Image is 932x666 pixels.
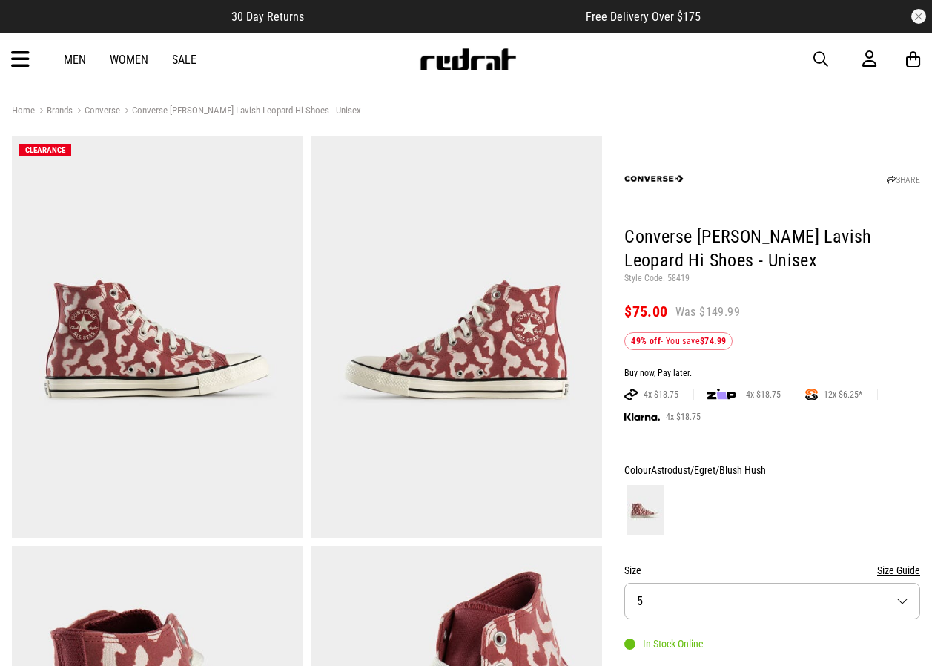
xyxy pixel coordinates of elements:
[624,583,920,619] button: 5
[631,336,661,346] b: 49% off
[311,136,602,538] img: Converse Chuck Taylor Lavish Leopard Hi Shoes - Unisex in Pink
[172,53,196,67] a: Sale
[624,303,667,320] span: $75.00
[700,336,726,346] b: $74.99
[419,48,517,70] img: Redrat logo
[877,561,920,579] button: Size Guide
[624,273,920,285] p: Style Code: 58419
[64,53,86,67] a: Men
[624,561,920,579] div: Size
[740,389,787,400] span: 4x $18.75
[624,638,704,650] div: In Stock Online
[624,368,920,380] div: Buy now, Pay later.
[887,175,920,185] a: SHARE
[586,10,701,24] span: Free Delivery Over $175
[627,485,664,535] img: Astrodust/Egret/Blush Hush
[35,105,73,119] a: Brands
[805,389,818,400] img: SPLITPAY
[624,389,638,400] img: AFTERPAY
[120,105,361,119] a: Converse [PERSON_NAME] Lavish Leopard Hi Shoes - Unisex
[12,136,303,538] img: Converse Chuck Taylor Lavish Leopard Hi Shoes - Unisex in Pink
[624,461,920,479] div: Colour
[651,464,766,476] span: Astrodust/Egret/Blush Hush
[25,145,65,155] span: CLEARANCE
[231,10,304,24] span: 30 Day Returns
[110,53,148,67] a: Women
[707,387,736,402] img: zip
[818,389,868,400] span: 12x $6.25*
[624,332,733,350] div: - You save
[624,149,684,208] img: Converse
[638,389,684,400] span: 4x $18.75
[637,594,643,608] span: 5
[12,105,35,116] a: Home
[624,413,660,421] img: KLARNA
[334,9,556,24] iframe: Customer reviews powered by Trustpilot
[675,304,740,320] span: Was $149.99
[73,105,120,119] a: Converse
[624,225,920,273] h1: Converse [PERSON_NAME] Lavish Leopard Hi Shoes - Unisex
[660,411,707,423] span: 4x $18.75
